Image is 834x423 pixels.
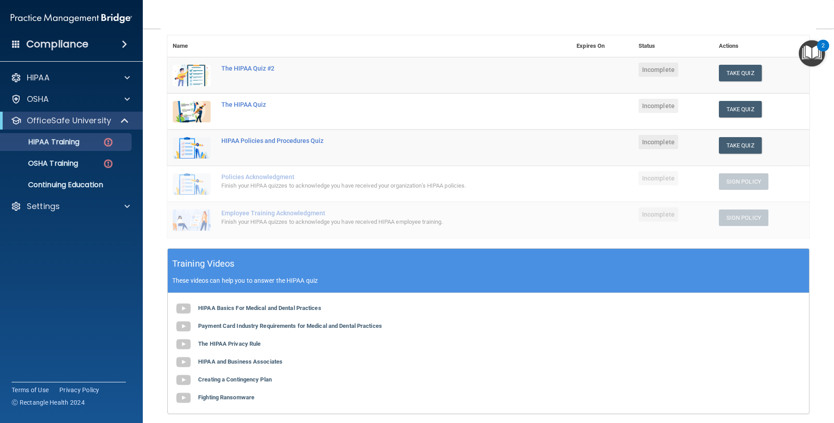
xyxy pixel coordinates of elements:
[633,35,714,57] th: Status
[680,360,823,395] iframe: Drift Widget Chat Controller
[26,38,88,50] h4: Compliance
[174,389,192,407] img: gray_youtube_icon.38fcd6cc.png
[11,94,130,105] a: OSHA
[6,159,78,168] p: OSHA Training
[198,358,282,365] b: HIPAA and Business Associates
[103,158,114,169] img: danger-circle.6113f641.png
[719,209,768,226] button: Sign Policy
[639,63,678,77] span: Incomplete
[27,201,60,212] p: Settings
[174,335,192,353] img: gray_youtube_icon.38fcd6cc.png
[12,398,85,407] span: Ⓒ Rectangle Health 2024
[174,371,192,389] img: gray_youtube_icon.38fcd6cc.png
[198,305,321,311] b: HIPAA Basics For Medical and Dental Practices
[59,385,100,394] a: Privacy Policy
[6,138,79,147] p: HIPAA Training
[198,394,254,401] b: Fighting Ransomware
[719,173,768,190] button: Sign Policy
[799,40,825,67] button: Open Resource Center, 2 new notifications
[198,376,272,383] b: Creating a Contingency Plan
[11,72,130,83] a: HIPAA
[639,99,678,113] span: Incomplete
[172,277,805,284] p: These videos can help you to answer the HIPAA quiz
[221,137,527,144] div: HIPAA Policies and Procedures Quiz
[221,209,527,217] div: Employee Training Acknowledgment
[639,171,678,185] span: Incomplete
[639,135,678,149] span: Incomplete
[11,201,130,212] a: Settings
[174,353,192,371] img: gray_youtube_icon.38fcd6cc.png
[719,65,762,81] button: Take Quiz
[221,101,527,108] div: The HIPAA Quiz
[198,322,382,329] b: Payment Card Industry Requirements for Medical and Dental Practices
[174,318,192,335] img: gray_youtube_icon.38fcd6cc.png
[639,207,678,222] span: Incomplete
[11,9,132,27] img: PMB logo
[27,72,50,83] p: HIPAA
[172,256,235,272] h5: Training Videos
[221,65,527,72] div: The HIPAA Quiz #2
[103,137,114,148] img: danger-circle.6113f641.png
[174,300,192,318] img: gray_youtube_icon.38fcd6cc.png
[11,115,129,126] a: OfficeSafe University
[719,137,762,154] button: Take Quiz
[6,180,128,189] p: Continuing Education
[221,173,527,180] div: Policies Acknowledgment
[198,340,261,347] b: The HIPAA Privacy Rule
[221,180,527,191] div: Finish your HIPAA quizzes to acknowledge you have received your organization’s HIPAA policies.
[167,35,216,57] th: Name
[571,35,633,57] th: Expires On
[719,101,762,117] button: Take Quiz
[822,46,825,57] div: 2
[27,115,111,126] p: OfficeSafe University
[714,35,809,57] th: Actions
[27,94,49,105] p: OSHA
[221,217,527,227] div: Finish your HIPAA quizzes to acknowledge you have received HIPAA employee training.
[12,385,49,394] a: Terms of Use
